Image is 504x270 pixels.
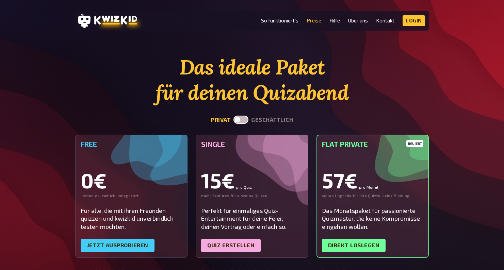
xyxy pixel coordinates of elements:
a: Preise [307,18,321,23]
div: Das Monatspaket für passionierte Quizmaster, die keine Kompromisse eingehen wollen. [322,207,424,231]
h5: Flat Private [322,140,424,148]
small: pro Quiz [236,185,252,189]
button: geschäftlich [251,117,293,123]
div: kostenlos, zeitlich unbegrenzt [81,193,182,199]
a: Über uns [348,18,368,23]
h5: Single [201,140,303,148]
a: Jetzt ausprobieren [81,239,155,252]
a: Login [403,15,425,26]
a: So funktioniert's [261,18,298,23]
a: Kontakt [376,18,394,23]
button: privat [211,117,231,123]
a: Quiz erstellen [201,239,261,252]
div: 0€ [81,170,182,190]
div: Perfekt für einmaliges Quiz-Entertainment für deine Feier, deinen Vortrag oder einfach so. [201,207,303,231]
h1: Das ideale Paket für deinen Quizabend [75,54,429,105]
div: mehr Features für einzelne Quizze [201,193,303,199]
a: Hilfe [329,18,340,23]
div: Für alle, die mit ihren Freunden quizzen und kwizkid unverbindlich testen möchten. [81,207,182,231]
a: Direkt loslegen [322,239,386,252]
div: 57€ [322,170,424,190]
div: volles Upgrade für alle Quizze, keine Bindung [322,193,424,199]
h5: Free [81,140,182,148]
small: pro Monat [359,185,378,189]
div: 15€ [201,170,303,190]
